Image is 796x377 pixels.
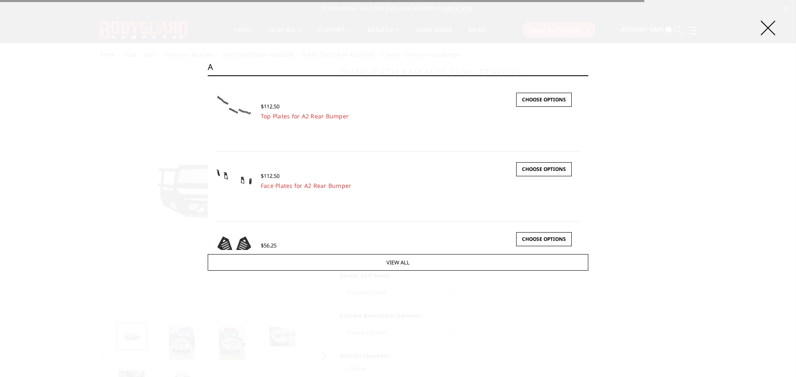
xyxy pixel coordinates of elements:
a: View All [208,254,588,271]
span: $112.50 [261,103,279,110]
a: Choose Options [516,162,572,176]
img: Corner Step Pads for A2 Rear Bumper [216,228,252,264]
span: $56.25 [261,242,277,249]
span: $112.50 [261,172,279,180]
a: Choose Options [516,93,572,107]
a: Face Plates for A2 Rear Bumper [261,182,352,190]
a: Choose Options [516,232,572,246]
input: Search the store [208,59,588,75]
img: Top Plates for A2 Rear Bumper [216,89,252,125]
a: With light holes - with sensor holes With light holes - no sensor holes [216,158,252,195]
a: Top Plates for A2 Rear Bumper [261,112,349,120]
iframe: Chat Widget [755,337,796,377]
